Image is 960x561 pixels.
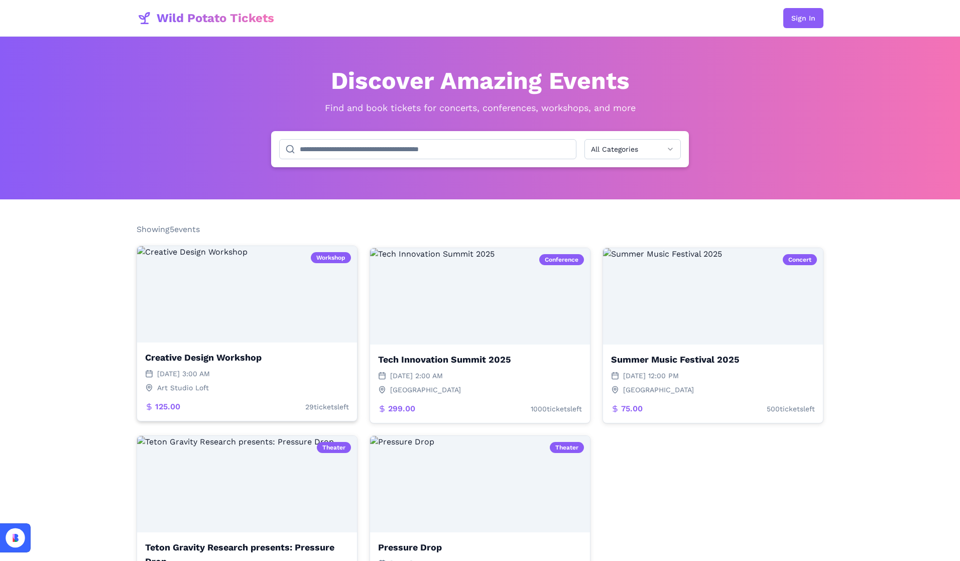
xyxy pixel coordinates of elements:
span: 1000 ticket s left [531,404,582,414]
div: Workshop [311,252,351,263]
h3: Summer Music Festival 2025 [611,353,815,367]
div: Concert [783,254,817,265]
span: 75.00 [621,403,643,415]
span: [DATE] 2:00 AM [390,371,443,381]
div: Theater [550,442,584,453]
p: Find and book tickets for concerts, conferences, workshops, and more [271,101,689,115]
img: Pressure Drop [370,436,590,532]
img: Teton Gravity Research presents: Pressure Drop [137,436,357,532]
img: Tech Innovation Summit 2025 [370,248,590,345]
span: [GEOGRAPHIC_DATA] [623,385,694,395]
span: Wild Potato Tickets [157,10,274,26]
button: Sign In [783,8,823,28]
span: 125.00 [155,401,180,413]
p: Showing 5 event s [137,223,823,236]
h3: Creative Design Workshop [145,351,349,365]
h3: Pressure Drop [378,540,582,554]
h3: Tech Innovation Summit 2025 [378,353,582,367]
img: Creative Design Workshop [137,246,357,343]
span: [DATE] 3:00 AM [157,369,210,379]
span: 299.00 [388,403,415,415]
span: 500 ticket s left [767,404,815,414]
span: Art Studio Loft [157,383,209,393]
span: 29 ticket s left [305,402,349,412]
div: Conference [539,254,584,265]
span: [GEOGRAPHIC_DATA] [390,385,461,395]
h1: Discover Amazing Events [271,69,689,93]
img: Summer Music Festival 2025 [603,248,823,345]
div: Theater [317,442,351,453]
span: [DATE] 12:00 PM [623,371,679,381]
